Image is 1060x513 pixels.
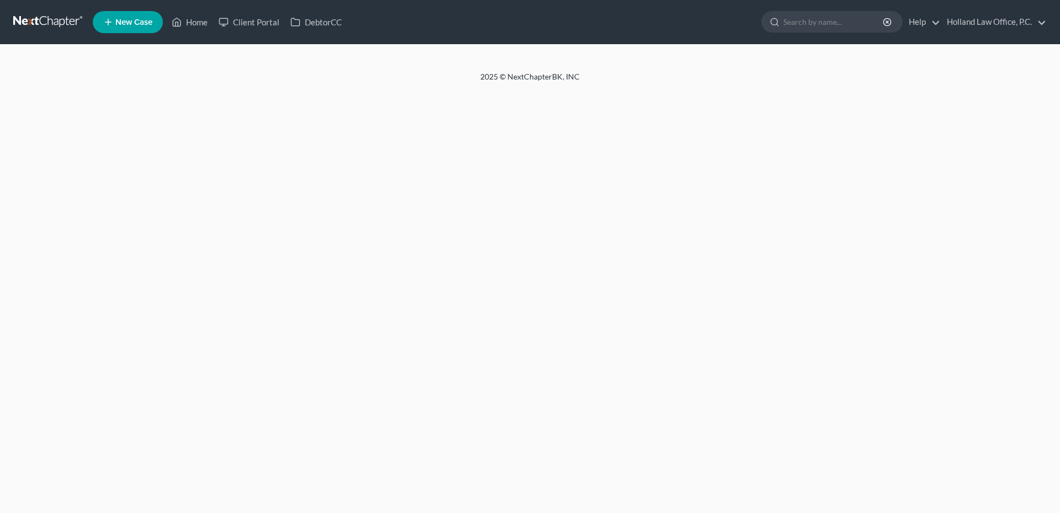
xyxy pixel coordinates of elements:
a: DebtorCC [285,12,347,32]
input: Search by name... [783,12,884,32]
a: Client Portal [213,12,285,32]
a: Help [903,12,940,32]
div: 2025 © NextChapterBK, INC [215,71,845,91]
a: Home [166,12,213,32]
a: Holland Law Office, P.C. [941,12,1046,32]
span: New Case [115,18,152,27]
